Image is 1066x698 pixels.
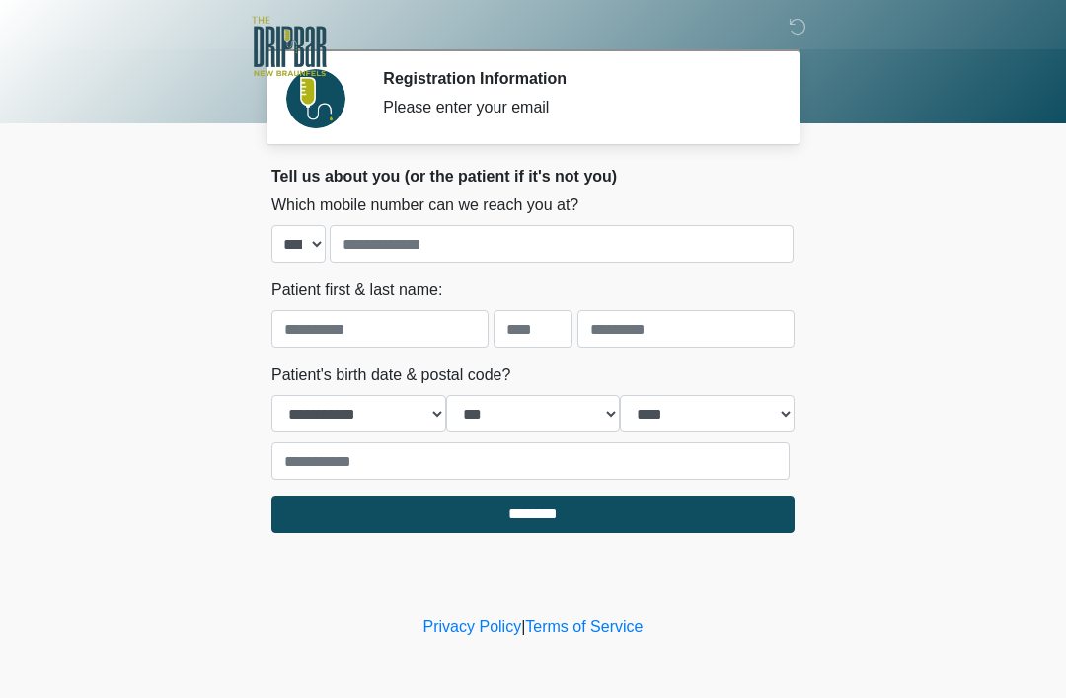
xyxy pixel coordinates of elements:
label: Patient first & last name: [271,278,442,302]
img: The DRIPBaR - New Braunfels Logo [252,15,327,79]
a: Terms of Service [525,618,643,635]
label: Patient's birth date & postal code? [271,363,510,387]
img: Agent Avatar [286,69,345,128]
h2: Tell us about you (or the patient if it's not you) [271,167,795,186]
a: Privacy Policy [423,618,522,635]
div: Please enter your email [383,96,765,119]
label: Which mobile number can we reach you at? [271,194,578,217]
a: | [521,618,525,635]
